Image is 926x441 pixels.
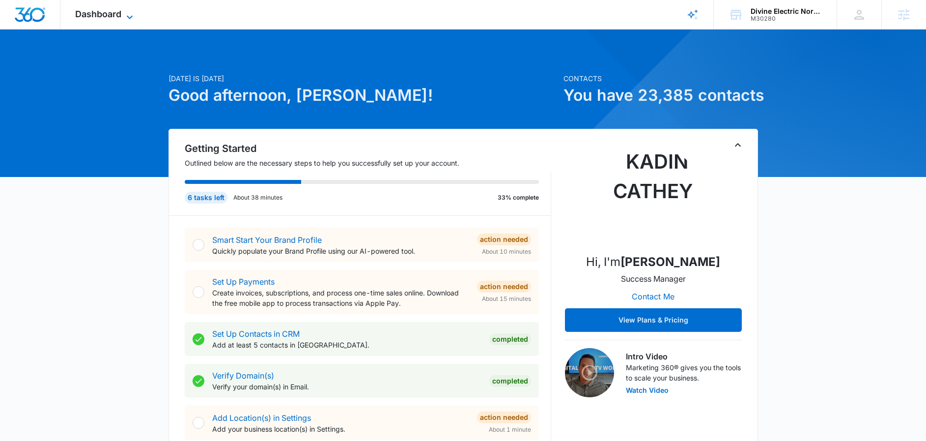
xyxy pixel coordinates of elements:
[565,348,614,397] img: Intro Video
[168,73,558,84] p: [DATE] is [DATE]
[16,16,24,24] img: logo_orange.svg
[482,294,531,303] span: About 15 minutes
[563,84,758,107] h1: You have 23,385 contacts
[212,382,481,392] p: Verify your domain(s) in Email.
[489,425,531,434] span: About 1 minute
[751,7,822,15] div: account name
[109,58,166,64] div: Keywords by Traffic
[626,362,742,383] p: Marketing 360® gives you the tools to scale your business.
[168,84,558,107] h1: Good afternoon, [PERSON_NAME]!
[212,413,311,423] a: Add Location(s) in Settings
[212,424,469,434] p: Add your business location(s) in Settings.
[477,234,531,245] div: Action Needed
[212,288,469,308] p: Create invoices, subscriptions, and process one-time sales online. Download the free mobile app t...
[604,147,702,245] img: Kadin Cathey
[185,192,227,204] div: 6 tasks left
[233,193,282,202] p: About 38 minutes
[212,340,481,350] p: Add at least 5 contacts in [GEOGRAPHIC_DATA].
[26,26,108,33] div: Domain: [DOMAIN_NAME]
[563,73,758,84] p: Contacts
[212,277,275,287] a: Set Up Payments
[482,247,531,256] span: About 10 minutes
[620,255,720,269] strong: [PERSON_NAME]
[185,158,551,168] p: Outlined below are the necessary steps to help you successfully set up your account.
[75,9,121,19] span: Dashboard
[212,329,300,339] a: Set Up Contacts in CRM
[565,308,742,332] button: View Plans & Pricing
[498,193,539,202] p: 33% complete
[626,351,742,362] h3: Intro Video
[622,285,684,308] button: Contact Me
[37,58,88,64] div: Domain Overview
[212,371,274,381] a: Verify Domain(s)
[621,273,686,285] p: Success Manager
[98,57,106,65] img: tab_keywords_by_traffic_grey.svg
[185,141,551,156] h2: Getting Started
[212,246,469,256] p: Quickly populate your Brand Profile using our AI-powered tool.
[732,139,744,151] button: Toggle Collapse
[489,333,531,345] div: Completed
[27,57,34,65] img: tab_domain_overview_orange.svg
[16,26,24,33] img: website_grey.svg
[477,412,531,423] div: Action Needed
[212,235,322,245] a: Smart Start Your Brand Profile
[28,16,48,24] div: v 4.0.25
[586,253,720,271] p: Hi, I'm
[489,375,531,387] div: Completed
[477,281,531,293] div: Action Needed
[626,387,669,394] button: Watch Video
[751,15,822,22] div: account id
